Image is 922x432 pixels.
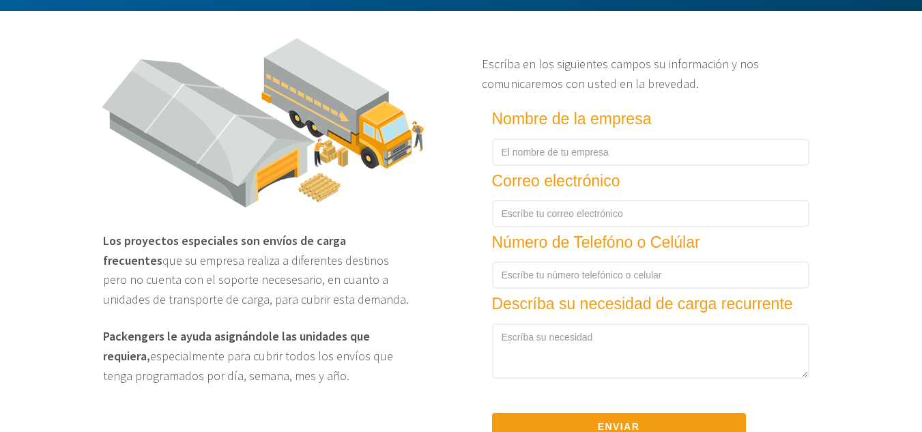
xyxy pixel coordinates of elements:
h4: Nombre de la empresa [492,111,781,128]
b: Los proyectos especiales son envíos de carga frecuentes [103,233,346,268]
h4: Descríba su necesidad de carga recurrente [492,296,809,313]
p: especialmente para cubrir todos los envíos que tenga programados por día, semana, mes y año. [103,320,411,386]
h4: Número de Telefóno o Celúlar [492,234,781,251]
b: Packengers le ayuda asignándole las unidades que requiera, [103,328,370,364]
p: Escríba en los siguientes campos su información y nos comunicaremos con usted en la brevedad. [482,48,820,94]
input: El nombre de tu empresa [492,139,809,166]
input: Escríbe tu correo electrónico [492,200,809,227]
iframe: Drift Widget Chat Controller [854,364,906,416]
h4: Correo electrónico [492,173,781,190]
input: Escríbe tu número telefónico o celular [492,261,809,289]
img: transporte de carga por volumen [93,38,433,221]
p: que su empresa realiza a diferentes destinos pero no cuenta con el soporte necesesario, en cuanto... [103,231,411,310]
